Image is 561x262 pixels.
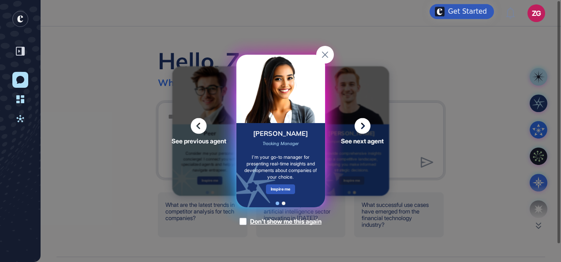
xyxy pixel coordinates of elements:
img: launcher-image-alternative-text [435,7,445,16]
span: See next agent [341,138,384,144]
div: entrapeer-logo [12,11,28,27]
div: Get Started [448,7,487,16]
div: I'm your go-to manager for presenting real-time insights and developments about companies of your... [243,154,319,181]
button: ZG [527,4,545,22]
img: tracy-card.png [236,55,325,124]
div: Tracking Manager [262,141,299,147]
div: Open Get Started checklist [430,4,494,19]
div: [PERSON_NAME] [253,129,308,138]
span: See previous agent [172,138,226,144]
div: Don't show me this again [250,217,322,226]
div: Inspire me [266,184,295,194]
